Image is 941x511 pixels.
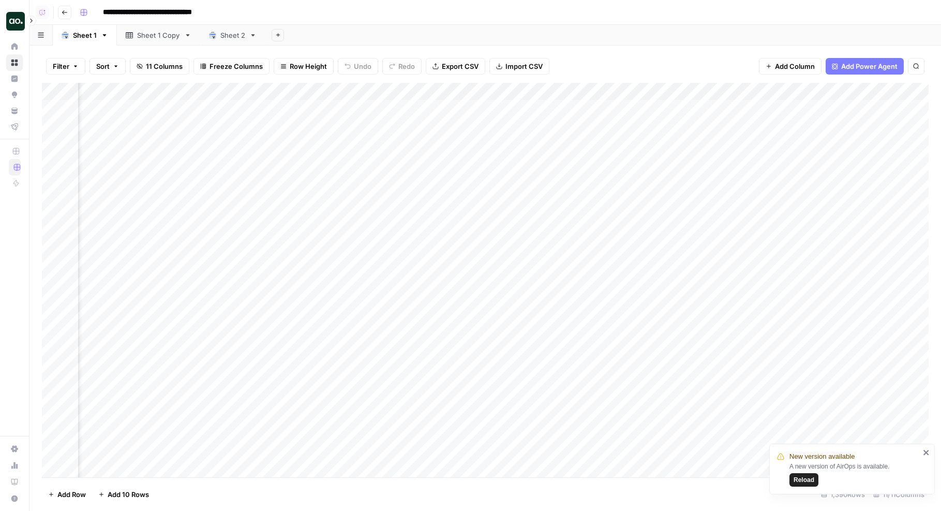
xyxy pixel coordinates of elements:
[6,70,23,87] a: Insights
[210,61,263,71] span: Freeze Columns
[826,58,904,75] button: Add Power Agent
[923,448,930,457] button: close
[759,58,821,75] button: Add Column
[489,58,549,75] button: Import CSV
[6,441,23,457] a: Settings
[53,61,69,71] span: Filter
[426,58,485,75] button: Export CSV
[354,61,371,71] span: Undo
[398,61,415,71] span: Redo
[89,58,126,75] button: Sort
[6,457,23,474] a: Usage
[6,38,23,55] a: Home
[817,486,869,503] div: 1,390 Rows
[6,103,23,119] a: Your Data
[200,25,265,46] a: Sheet 2
[193,58,270,75] button: Freeze Columns
[442,61,479,71] span: Export CSV
[130,58,189,75] button: 11 Columns
[6,86,23,103] a: Opportunities
[505,61,543,71] span: Import CSV
[57,489,86,500] span: Add Row
[146,61,183,71] span: 11 Columns
[117,25,200,46] a: Sheet 1 Copy
[6,119,23,135] a: Flightpath
[789,473,818,487] button: Reload
[6,54,23,71] a: Browse
[789,451,855,462] span: New version available
[382,58,422,75] button: Redo
[290,61,327,71] span: Row Height
[46,58,85,75] button: Filter
[6,474,23,490] a: Learning Hub
[53,25,117,46] a: Sheet 1
[775,61,815,71] span: Add Column
[220,30,245,40] div: Sheet 2
[96,61,110,71] span: Sort
[137,30,180,40] div: Sheet 1 Copy
[92,486,155,503] button: Add 10 Rows
[794,475,814,485] span: Reload
[6,490,23,507] button: Help + Support
[73,30,97,40] div: Sheet 1
[108,489,149,500] span: Add 10 Rows
[789,462,920,487] div: A new version of AirOps is available.
[274,58,334,75] button: Row Height
[869,486,929,503] div: 11/11 Columns
[6,12,25,31] img: AO Internal Ops Logo
[841,61,898,71] span: Add Power Agent
[338,58,378,75] button: Undo
[42,486,92,503] button: Add Row
[6,8,23,34] button: Workspace: AO Internal Ops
